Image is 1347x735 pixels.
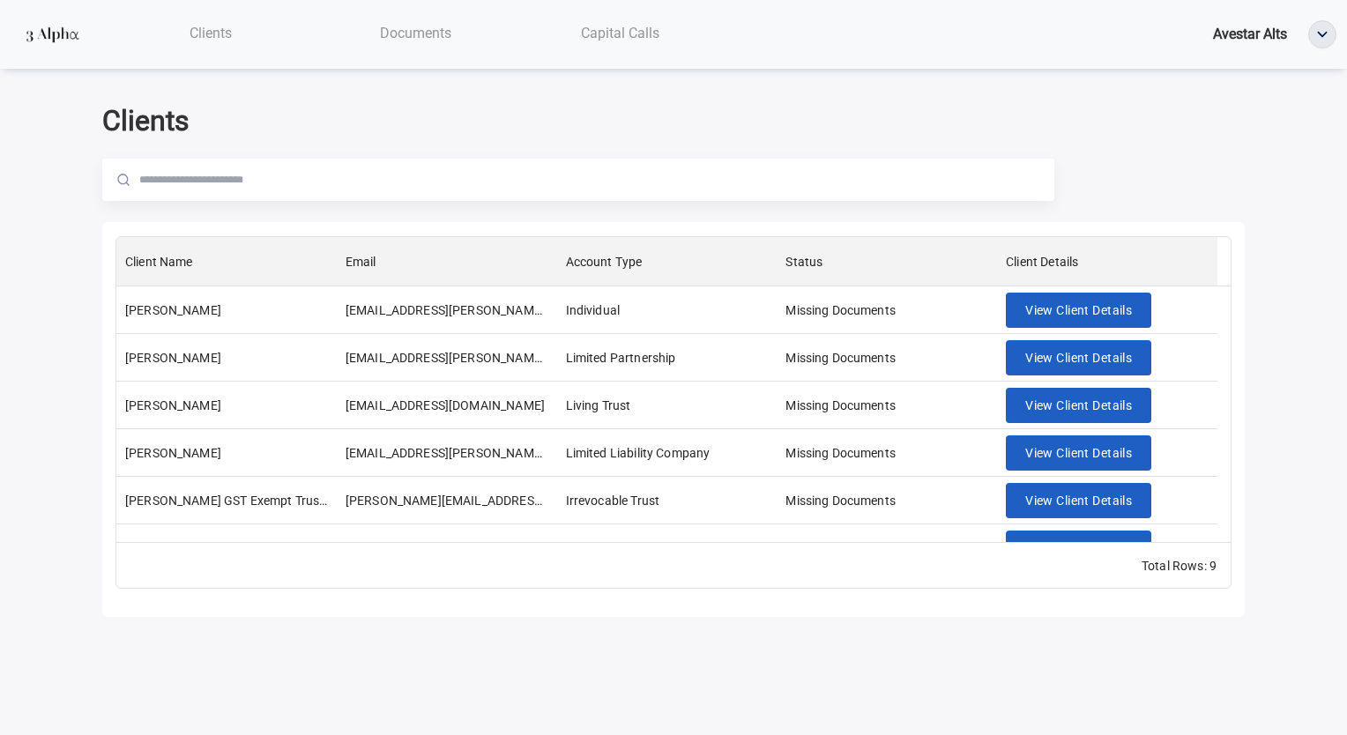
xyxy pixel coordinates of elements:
img: Magnifier [117,174,130,186]
span: Clients [190,25,232,41]
button: View Client Details [1006,435,1151,471]
span: Avestar Alts [1213,26,1287,42]
span: View Client Details [1025,442,1132,464]
div: Account Type [557,237,778,286]
div: Missing Documents [785,301,896,319]
div: Email [346,237,376,286]
span: View Client Details [1025,347,1132,369]
button: View Client Details [1006,340,1151,376]
img: ellipse [1309,21,1336,48]
button: ellipse [1308,20,1336,48]
div: SANJIV JAIN [125,397,221,414]
span: Capital Calls [581,25,659,41]
div: Missing Documents [785,349,896,367]
div: Missing Documents [785,444,896,462]
div: Email [337,237,557,286]
div: Girish Gaitonde [125,349,221,367]
div: subhashankar2017@gmail.com [346,539,545,557]
button: View Client Details [1006,388,1151,424]
div: Irrevocable Trust [566,539,660,557]
div: Rupa Rajopadhye [125,301,221,319]
div: RUPA.RAJOPADHYE@GMAIL.COM [346,301,548,319]
div: Client Name [125,237,193,286]
a: Clients [108,15,313,51]
div: Account Type [566,237,643,286]
div: Winston Z Ibrahim GST Exempt Trust UAD 12/14/12 [125,492,328,509]
button: View Client Details [1006,293,1151,329]
div: RAJAGOPALAN 2019 TRUST [125,539,294,557]
div: Client Name [116,237,337,286]
div: Irrevocable Trust [566,492,660,509]
div: SANJIVSJAIN2021@GMAIL.COM [346,397,545,414]
span: View Client Details [1025,490,1132,512]
div: Total Rows: 9 [1142,557,1217,575]
div: Missing Documents [785,539,896,557]
div: Client Details [997,237,1217,286]
a: Documents [313,15,517,51]
div: Limited Partnership [566,349,676,367]
div: GIRISH@GAITONDE.NET [346,349,548,367]
span: View Client Details [1025,300,1132,322]
h2: Clients [102,104,1245,137]
span: View Client Details [1025,538,1132,560]
div: Individual [566,301,621,319]
div: Status [785,237,822,286]
div: Living Trust [566,397,631,414]
div: satya.pemmaraju@gmail.com [346,444,548,462]
span: Documents [380,25,451,41]
div: megan.rosini@jtcgroup.com [346,492,548,509]
div: SATYANARAYANA PEMMARAJU [125,444,221,462]
div: Missing Documents [785,492,896,509]
div: Status [777,237,997,286]
div: Missing Documents [785,397,896,414]
a: Capital Calls [518,15,723,51]
span: View Client Details [1025,395,1132,417]
button: View Client Details [1006,531,1151,567]
button: View Client Details [1006,483,1151,519]
img: logo [21,19,84,50]
div: Limited Liability Company [566,444,711,462]
div: Client Details [1006,237,1078,286]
